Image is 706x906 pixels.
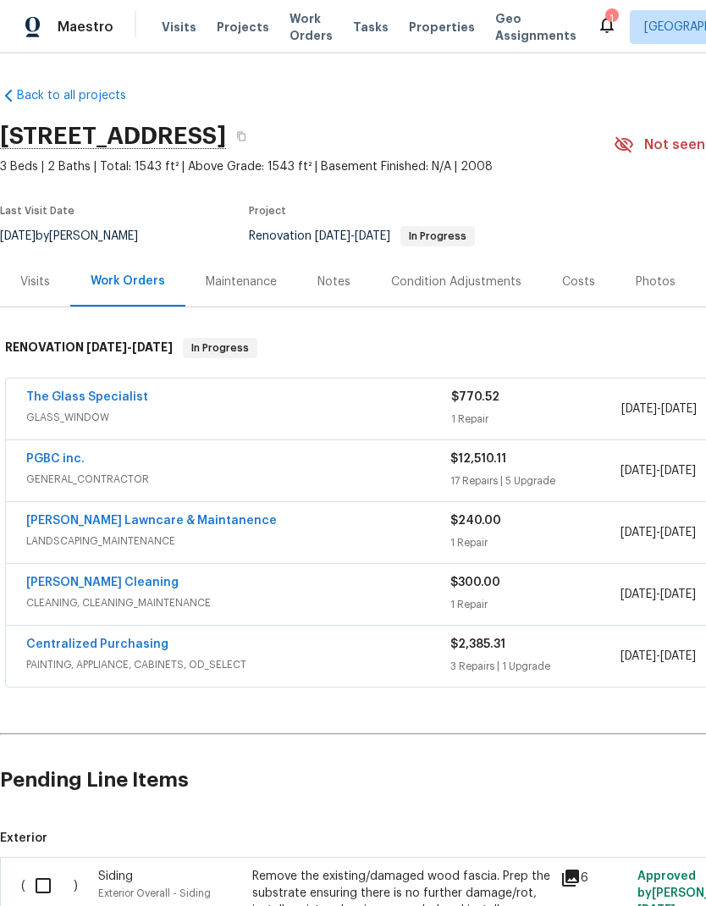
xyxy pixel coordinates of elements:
[249,230,475,242] span: Renovation
[450,534,620,551] div: 1 Repair
[353,21,389,33] span: Tasks
[660,465,696,477] span: [DATE]
[26,391,148,403] a: The Glass Specialist
[621,403,657,415] span: [DATE]
[660,650,696,662] span: [DATE]
[402,231,473,241] span: In Progress
[621,401,697,417] span: -
[661,403,697,415] span: [DATE]
[26,577,179,588] a: [PERSON_NAME] Cleaning
[26,594,450,611] span: CLEANING, CLEANING_MAINTENANCE
[26,471,450,488] span: GENERAL_CONTRACTOR
[621,648,696,665] span: -
[315,230,390,242] span: -
[86,341,173,353] span: -
[249,206,286,216] span: Project
[26,638,168,650] a: Centralized Purchasing
[621,462,696,479] span: -
[660,527,696,539] span: [DATE]
[450,453,506,465] span: $12,510.11
[450,515,501,527] span: $240.00
[621,465,656,477] span: [DATE]
[450,472,620,489] div: 17 Repairs | 5 Upgrade
[58,19,113,36] span: Maestro
[26,515,277,527] a: [PERSON_NAME] Lawncare & Maintanence
[450,577,500,588] span: $300.00
[621,650,656,662] span: [DATE]
[98,888,211,898] span: Exterior Overall - Siding
[86,341,127,353] span: [DATE]
[409,19,475,36] span: Properties
[450,596,620,613] div: 1 Repair
[98,870,133,882] span: Siding
[621,586,696,603] span: -
[20,273,50,290] div: Visits
[206,273,277,290] div: Maintenance
[605,10,617,27] div: 1
[495,10,576,44] span: Geo Assignments
[315,230,350,242] span: [DATE]
[290,10,333,44] span: Work Orders
[26,656,450,673] span: PAINTING, APPLIANCE, CABINETS, OD_SELECT
[26,409,451,426] span: GLASS_WINDOW
[162,19,196,36] span: Visits
[560,868,627,888] div: 6
[621,527,656,539] span: [DATE]
[26,453,85,465] a: PGBC inc.
[391,273,521,290] div: Condition Adjustments
[660,588,696,600] span: [DATE]
[132,341,173,353] span: [DATE]
[621,588,656,600] span: [DATE]
[185,340,256,356] span: In Progress
[91,273,165,290] div: Work Orders
[5,338,173,358] h6: RENOVATION
[450,638,505,650] span: $2,385.31
[451,391,499,403] span: $770.52
[26,533,450,550] span: LANDSCAPING_MAINTENANCE
[451,411,621,428] div: 1 Repair
[636,273,676,290] div: Photos
[562,273,595,290] div: Costs
[317,273,350,290] div: Notes
[621,524,696,541] span: -
[226,121,256,152] button: Copy Address
[450,658,620,675] div: 3 Repairs | 1 Upgrade
[355,230,390,242] span: [DATE]
[217,19,269,36] span: Projects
